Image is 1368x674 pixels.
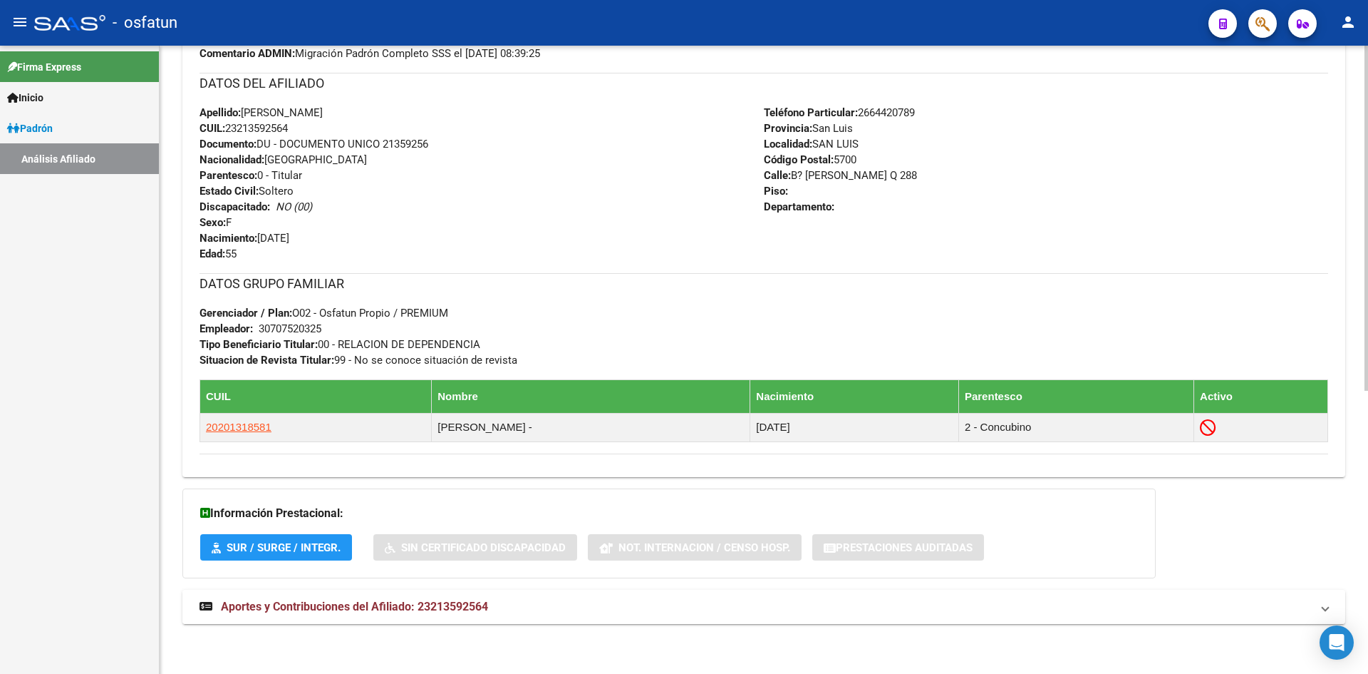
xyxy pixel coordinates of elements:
[373,534,577,561] button: Sin Certificado Discapacidad
[199,169,257,182] strong: Parentesco:
[618,541,790,554] span: Not. Internacion / Censo Hosp.
[199,247,225,260] strong: Edad:
[199,307,448,320] span: O02 - Osfatun Propio / PREMIUM
[199,47,295,60] strong: Comentario ADMIN:
[750,379,959,413] th: Nacimiento
[199,46,540,61] span: Migración Padrón Completo SSS el [DATE] 08:39:25
[764,106,858,119] strong: Teléfono Particular:
[764,169,917,182] span: B? [PERSON_NAME] Q 288
[199,354,517,367] span: 99 - No se conoce situación de revista
[227,541,341,554] span: SUR / SURGE / INTEGR.
[199,153,264,166] strong: Nacionalidad:
[199,73,1328,93] h3: DATOS DEL AFILIADO
[259,321,321,337] div: 30707520325
[200,504,1138,524] h3: Información Prestacional:
[206,421,271,433] span: 20201318581
[221,600,488,613] span: Aportes y Contribuciones del Afiliado: 23213592564
[750,413,959,441] td: [DATE]
[432,413,750,441] td: [PERSON_NAME] -
[200,379,432,413] th: CUIL
[199,200,270,213] strong: Discapacitado:
[7,121,53,136] span: Padrón
[199,338,318,351] strong: Tipo Beneficiario Titular:
[764,153,856,166] span: 5700
[401,541,566,554] span: Sin Certificado Discapacidad
[1339,14,1357,31] mat-icon: person
[199,122,288,135] span: 23213592564
[764,106,915,119] span: 2664420789
[199,232,257,245] strong: Nacimiento:
[7,90,43,106] span: Inicio
[958,413,1193,441] td: 2 - Concubino
[199,307,292,320] strong: Gerenciador / Plan:
[588,534,802,561] button: Not. Internacion / Censo Hosp.
[764,169,791,182] strong: Calle:
[764,138,812,150] strong: Localidad:
[764,122,853,135] span: San Luis
[7,59,81,75] span: Firma Express
[200,534,352,561] button: SUR / SURGE / INTEGR.
[432,379,750,413] th: Nombre
[113,7,177,39] span: - osfatun
[199,106,323,119] span: [PERSON_NAME]
[199,138,256,150] strong: Documento:
[199,122,225,135] strong: CUIL:
[199,138,428,150] span: DU - DOCUMENTO UNICO 21359256
[764,200,834,213] strong: Departamento:
[1320,626,1354,660] div: Open Intercom Messenger
[764,185,788,198] strong: Piso:
[199,354,334,367] strong: Situacion de Revista Titular:
[764,153,834,166] strong: Código Postal:
[764,138,859,150] span: SAN LUIS
[199,106,241,119] strong: Apellido:
[199,338,480,351] span: 00 - RELACION DE DEPENDENCIA
[836,541,973,554] span: Prestaciones Auditadas
[958,379,1193,413] th: Parentesco
[276,200,312,213] i: NO (00)
[199,216,226,229] strong: Sexo:
[764,122,812,135] strong: Provincia:
[199,185,259,198] strong: Estado Civil:
[199,322,253,335] strong: Empleador:
[1194,379,1328,413] th: Activo
[199,274,1328,294] h3: DATOS GRUPO FAMILIAR
[199,153,367,166] span: [GEOGRAPHIC_DATA]
[199,169,302,182] span: 0 - Titular
[11,14,28,31] mat-icon: menu
[812,534,984,561] button: Prestaciones Auditadas
[199,185,294,198] span: Soltero
[182,590,1345,624] mat-expansion-panel-header: Aportes y Contribuciones del Afiliado: 23213592564
[199,216,232,229] span: F
[199,247,237,260] span: 55
[199,232,289,245] span: [DATE]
